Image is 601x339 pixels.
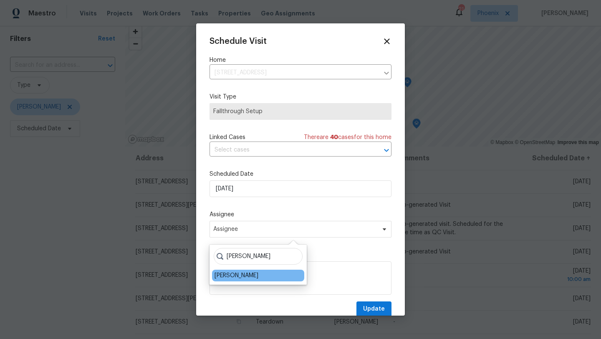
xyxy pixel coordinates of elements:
button: Open [381,144,392,156]
span: Linked Cases [210,133,245,142]
label: Visit Type [210,93,391,101]
button: Update [356,301,391,317]
input: Select cases [210,144,368,157]
input: Enter in an address [210,66,379,79]
span: Close [382,37,391,46]
input: M/D/YYYY [210,180,391,197]
div: [PERSON_NAME] [215,271,258,280]
label: Home [210,56,391,64]
span: There are case s for this home [304,133,391,142]
span: 40 [330,134,338,140]
label: Scheduled Date [210,170,391,178]
label: Assignee [210,210,391,219]
span: Schedule Visit [210,37,267,46]
span: Assignee [213,226,377,233]
span: Fallthrough Setup [213,107,388,116]
span: Update [363,304,385,314]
